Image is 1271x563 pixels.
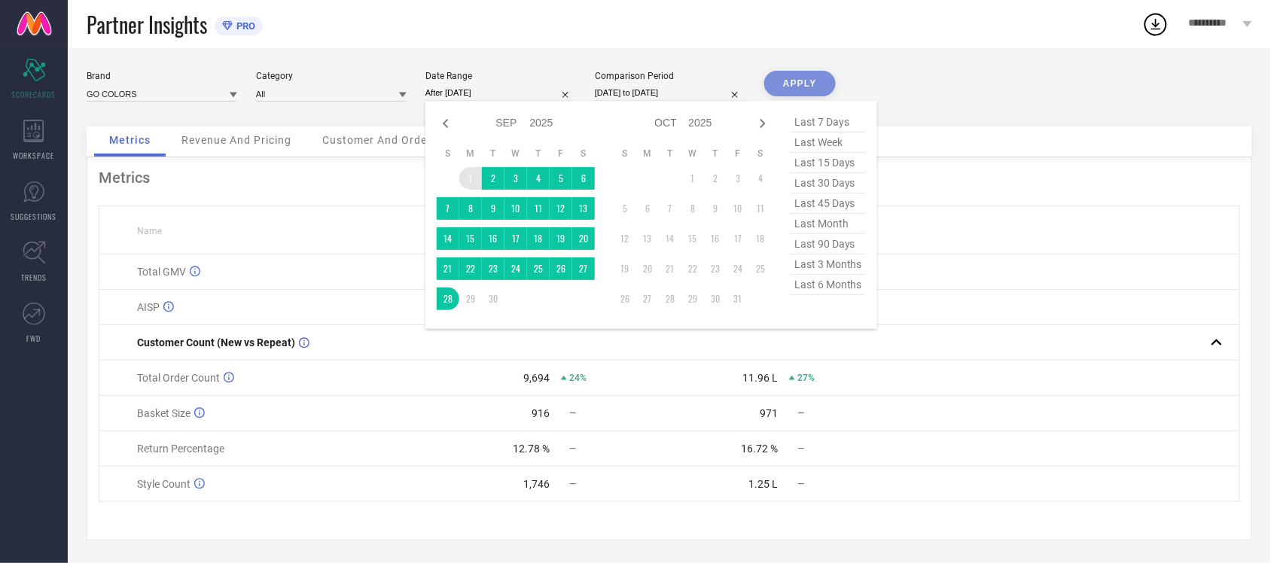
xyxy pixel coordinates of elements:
span: AISP [137,301,160,313]
span: last 90 days [791,234,866,254]
td: Tue Sep 16 2025 [482,227,504,250]
td: Thu Sep 04 2025 [527,167,550,190]
span: — [797,479,804,489]
span: Style Count [137,478,190,490]
span: TRENDS [21,272,47,283]
div: 11.96 L [742,372,778,384]
td: Mon Oct 13 2025 [636,227,659,250]
th: Monday [459,148,482,160]
td: Mon Oct 06 2025 [636,197,659,220]
span: 24% [569,373,587,383]
td: Thu Sep 18 2025 [527,227,550,250]
div: Next month [754,114,772,132]
td: Sat Sep 27 2025 [572,257,595,280]
div: 9,694 [523,372,550,384]
span: last 30 days [791,173,866,193]
div: Metrics [99,169,1240,187]
th: Friday [550,148,572,160]
td: Sat Oct 25 2025 [749,257,772,280]
span: Partner Insights [87,9,207,40]
td: Tue Oct 28 2025 [659,288,681,310]
div: 916 [532,407,550,419]
span: Total Order Count [137,372,220,384]
td: Mon Sep 01 2025 [459,167,482,190]
span: last month [791,214,866,234]
td: Tue Sep 23 2025 [482,257,504,280]
td: Sun Oct 12 2025 [614,227,636,250]
div: 16.72 % [741,443,778,455]
td: Fri Sep 05 2025 [550,167,572,190]
th: Sunday [614,148,636,160]
td: Fri Oct 17 2025 [727,227,749,250]
div: 971 [760,407,778,419]
td: Thu Oct 16 2025 [704,227,727,250]
td: Sun Sep 07 2025 [437,197,459,220]
th: Monday [636,148,659,160]
td: Thu Oct 02 2025 [704,167,727,190]
td: Sun Sep 14 2025 [437,227,459,250]
th: Saturday [572,148,595,160]
th: Saturday [749,148,772,160]
span: Metrics [109,134,151,146]
td: Sat Oct 11 2025 [749,197,772,220]
td: Sat Sep 20 2025 [572,227,595,250]
td: Fri Sep 12 2025 [550,197,572,220]
span: Customer And Orders [322,134,437,146]
span: last 6 months [791,275,866,295]
td: Tue Sep 02 2025 [482,167,504,190]
td: Mon Oct 20 2025 [636,257,659,280]
td: Wed Oct 08 2025 [681,197,704,220]
th: Friday [727,148,749,160]
div: Open download list [1142,11,1169,38]
td: Thu Oct 30 2025 [704,288,727,310]
th: Tuesday [659,148,681,160]
td: Fri Oct 31 2025 [727,288,749,310]
td: Sat Sep 06 2025 [572,167,595,190]
td: Mon Sep 15 2025 [459,227,482,250]
td: Sun Oct 19 2025 [614,257,636,280]
td: Wed Sep 10 2025 [504,197,527,220]
th: Thursday [704,148,727,160]
td: Fri Oct 03 2025 [727,167,749,190]
td: Tue Oct 14 2025 [659,227,681,250]
td: Fri Sep 26 2025 [550,257,572,280]
td: Sat Sep 13 2025 [572,197,595,220]
td: Thu Sep 25 2025 [527,257,550,280]
td: Wed Oct 15 2025 [681,227,704,250]
th: Wednesday [504,148,527,160]
div: Comparison Period [595,71,745,81]
td: Fri Sep 19 2025 [550,227,572,250]
td: Wed Sep 17 2025 [504,227,527,250]
div: 12.78 % [513,443,550,455]
td: Tue Sep 09 2025 [482,197,504,220]
div: 1,746 [523,478,550,490]
span: Basket Size [137,407,190,419]
input: Select date range [425,85,576,101]
th: Thursday [527,148,550,160]
td: Sun Oct 05 2025 [614,197,636,220]
td: Fri Oct 24 2025 [727,257,749,280]
td: Tue Oct 21 2025 [659,257,681,280]
div: Date Range [425,71,576,81]
td: Tue Oct 07 2025 [659,197,681,220]
span: 27% [797,373,815,383]
div: Previous month [437,114,455,132]
div: 1.25 L [748,478,778,490]
td: Mon Sep 08 2025 [459,197,482,220]
td: Sun Oct 26 2025 [614,288,636,310]
span: last 15 days [791,153,866,173]
span: SCORECARDS [12,89,56,100]
span: Revenue And Pricing [181,134,291,146]
td: Thu Sep 11 2025 [527,197,550,220]
td: Mon Sep 29 2025 [459,288,482,310]
td: Wed Oct 01 2025 [681,167,704,190]
td: Thu Oct 23 2025 [704,257,727,280]
span: last 45 days [791,193,866,214]
span: — [797,443,804,454]
span: SUGGESTIONS [11,211,57,222]
td: Sun Sep 21 2025 [437,257,459,280]
td: Wed Oct 22 2025 [681,257,704,280]
td: Mon Sep 22 2025 [459,257,482,280]
div: Brand [87,71,237,81]
th: Wednesday [681,148,704,160]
